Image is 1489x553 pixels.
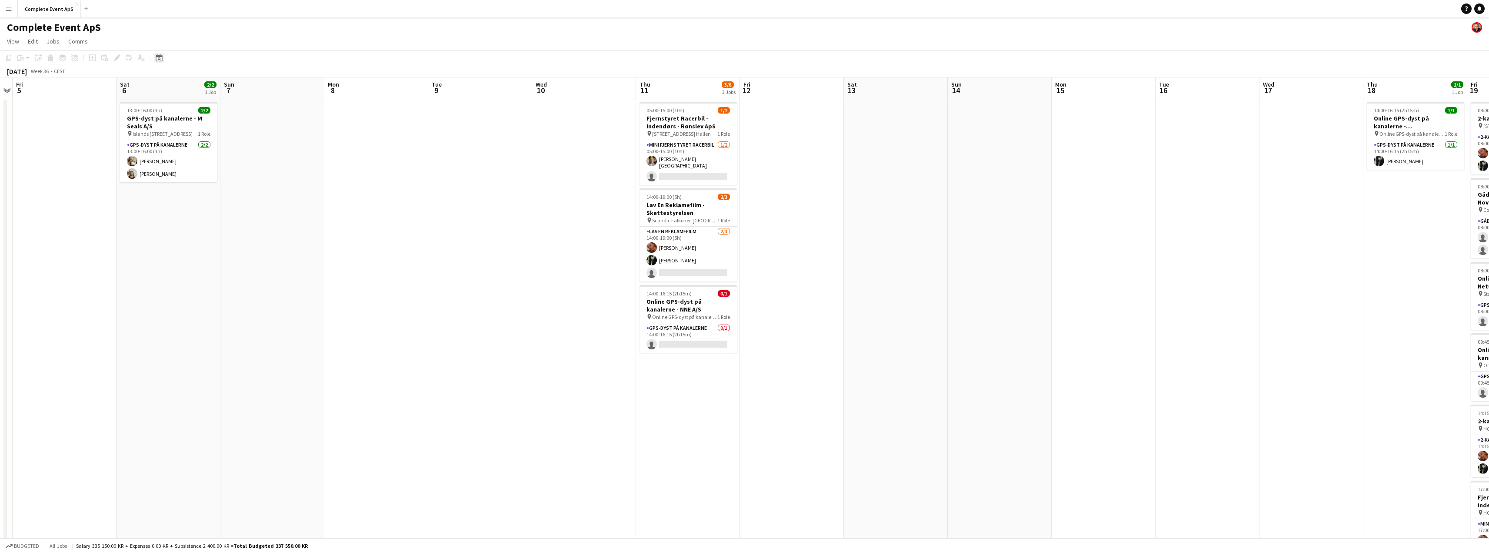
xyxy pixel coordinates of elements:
[14,543,39,549] span: Budgeted
[1379,131,1445,137] span: Online GPS-dyst på kanalerne
[119,85,130,95] span: 6
[24,36,41,47] a: Edit
[743,80,750,88] span: Fri
[7,67,27,76] div: [DATE]
[65,36,91,47] a: Comms
[204,81,217,88] span: 2/2
[652,131,711,137] span: [STREET_ADDRESS] Hallen
[640,323,737,353] app-card-role: GPS-dyst på kanalerne0/114:00-16:15 (2h15m)
[640,114,737,130] h3: Fjernstyret Racerbil - indendørs - Rønslev ApS
[722,89,736,95] div: 3 Jobs
[640,227,737,282] app-card-role: Lav En Reklamefilm2/314:00-19:00 (5h)[PERSON_NAME][PERSON_NAME]
[1367,114,1464,130] h3: Online GPS-dyst på kanalerne - [GEOGRAPHIC_DATA]
[120,114,217,130] h3: GPS-dyst på kanalerne - M Seals A/S
[7,21,101,34] h1: Complete Event ApS
[1158,85,1169,95] span: 16
[18,0,81,17] button: Complete Event ApS
[1445,107,1457,114] span: 1/1
[198,107,210,114] span: 2/2
[28,37,38,45] span: Edit
[127,107,162,114] span: 13:00-16:00 (3h)
[717,314,730,320] span: 1 Role
[1367,140,1464,170] app-card-role: GPS-dyst på kanalerne1/114:00-16:15 (2h15m)[PERSON_NAME]
[205,89,216,95] div: 1 Job
[1262,85,1274,95] span: 17
[742,85,750,95] span: 12
[120,140,217,182] app-card-role: GPS-dyst på kanalerne2/213:00-16:00 (3h)[PERSON_NAME][PERSON_NAME]
[48,543,69,549] span: All jobs
[534,85,547,95] span: 10
[846,85,857,95] span: 13
[1445,131,1457,137] span: 1 Role
[224,80,234,88] span: Sun
[638,85,650,95] span: 11
[223,85,234,95] span: 7
[1159,80,1169,88] span: Tue
[950,85,962,95] span: 14
[120,80,130,88] span: Sat
[722,81,734,88] span: 3/6
[120,102,217,182] app-job-card: 13:00-16:00 (3h)2/2GPS-dyst på kanalerne - M Seals A/S Islands [STREET_ADDRESS]1 RoleGPS-dyst på ...
[718,107,730,114] span: 1/2
[717,217,730,224] span: 1 Role
[1055,80,1066,88] span: Mon
[68,37,88,45] span: Comms
[47,37,60,45] span: Jobs
[640,80,650,88] span: Thu
[43,36,63,47] a: Jobs
[640,102,737,185] app-job-card: 05:00-15:00 (10h)1/2Fjernstyret Racerbil - indendørs - Rønslev ApS [STREET_ADDRESS] Hallen1 RoleM...
[3,36,23,47] a: View
[76,543,308,549] div: Salary 335 150.00 KR + Expenses 0.00 KR + Subsistence 2 400.00 KR =
[847,80,857,88] span: Sat
[646,194,682,200] span: 14:00-19:00 (5h)
[718,290,730,297] span: 0/1
[4,541,40,551] button: Budgeted
[652,217,717,224] span: Scandic Falkoner, [GEOGRAPHIC_DATA]
[536,80,547,88] span: Wed
[1367,102,1464,170] app-job-card: 14:00-16:15 (2h15m)1/1Online GPS-dyst på kanalerne - [GEOGRAPHIC_DATA] Online GPS-dyst på kanaler...
[1472,22,1482,33] app-user-avatar: Christian Brøckner
[951,80,962,88] span: Sun
[1451,81,1463,88] span: 1/1
[198,131,210,137] span: 1 Role
[1054,85,1066,95] span: 15
[646,290,692,297] span: 14:00-16:15 (2h15m)
[326,85,339,95] span: 8
[430,85,442,95] span: 9
[328,80,339,88] span: Mon
[1374,107,1419,114] span: 14:00-16:15 (2h15m)
[652,314,717,320] span: Online GPS-dyst på kanalerne
[640,201,737,217] h3: Lav En Reklamefilm - Skattestyrelsen
[1452,89,1463,95] div: 1 Job
[1367,80,1378,88] span: Thu
[1366,85,1378,95] span: 18
[133,131,193,137] span: Islands [STREET_ADDRESS]
[717,131,730,137] span: 1 Role
[15,85,23,95] span: 5
[432,80,442,88] span: Tue
[1263,80,1274,88] span: Wed
[718,194,730,200] span: 2/3
[1469,85,1478,95] span: 19
[7,37,19,45] span: View
[640,188,737,282] app-job-card: 14:00-19:00 (5h)2/3Lav En Reklamefilm - Skattestyrelsen Scandic Falkoner, [GEOGRAPHIC_DATA]1 Role...
[640,298,737,313] h3: Online GPS-dyst på kanalerne - NNE A/S
[233,543,308,549] span: Total Budgeted 337 550.00 KR
[54,68,65,74] div: CEST
[29,68,50,74] span: Week 36
[640,140,737,185] app-card-role: Mini Fjernstyret Racerbil1/205:00-15:00 (10h)[PERSON_NAME][GEOGRAPHIC_DATA]
[646,107,684,114] span: 05:00-15:00 (10h)
[1471,80,1478,88] span: Fri
[640,285,737,353] app-job-card: 14:00-16:15 (2h15m)0/1Online GPS-dyst på kanalerne - NNE A/S Online GPS-dyst på kanalerne1 RoleGP...
[16,80,23,88] span: Fri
